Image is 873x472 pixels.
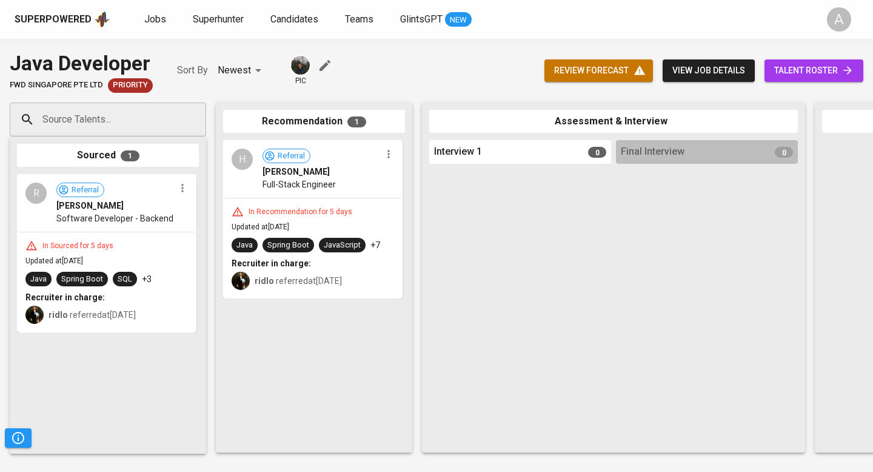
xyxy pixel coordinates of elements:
div: Java Developer [10,49,153,78]
div: SQL [118,274,132,285]
span: referred at [DATE] [48,310,136,320]
img: app logo [94,10,110,29]
button: Open [199,118,202,121]
div: Newest [218,59,266,82]
span: Teams [345,13,373,25]
div: Java [236,240,253,251]
span: referred at [DATE] [255,276,342,286]
div: pic [290,55,311,86]
span: FWD Singapore Pte Ltd [10,79,103,91]
span: Updated at [DATE] [232,223,289,231]
button: review forecast [544,59,653,82]
div: Spring Boot [267,240,309,251]
span: NEW [445,14,472,26]
div: R [25,183,47,204]
div: RReferral[PERSON_NAME]Software Developer - BackendIn Sourced for 5 daysUpdated at[DATE]JavaSpring... [17,174,196,332]
div: In Sourced for 5 days [38,241,118,251]
span: Final Interview [621,145,684,159]
p: +3 [142,273,152,285]
div: JavaScript [324,240,361,251]
span: Interview 1 [434,145,482,159]
img: ridlo@glints.com [25,306,44,324]
span: GlintsGPT [400,13,443,25]
div: Spring Boot [61,274,103,285]
span: Updated at [DATE] [25,257,83,265]
img: ridlo@glints.com [232,272,250,290]
span: Candidates [270,13,318,25]
div: H [232,149,253,170]
span: 0 [775,147,793,158]
div: HReferral[PERSON_NAME]Full-Stack EngineerIn Recommendation for 5 daysUpdated at[DATE]JavaSpring B... [223,140,403,298]
div: In Recommendation for 5 days [244,207,357,217]
span: 0 [588,147,606,158]
span: Superhunter [193,13,244,25]
a: GlintsGPT NEW [400,12,472,27]
a: Candidates [270,12,321,27]
span: Full-Stack Engineer [263,178,336,190]
span: 1 [121,150,139,161]
span: review forecast [554,63,643,78]
span: Referral [67,184,104,196]
b: ridlo [255,276,274,286]
span: Priority [108,79,153,91]
a: Superhunter [193,12,246,27]
p: +7 [370,239,380,251]
div: Recommendation [223,110,405,133]
b: ridlo [48,310,68,320]
span: Referral [273,150,310,162]
b: Recruiter in charge: [25,292,105,302]
p: Newest [218,63,251,78]
span: talent roster [774,63,854,78]
div: Java [30,274,47,285]
span: 1 [347,116,366,127]
div: New Job received from Demand Team [108,78,153,93]
a: Jobs [144,12,169,27]
span: [PERSON_NAME] [56,200,124,212]
div: A [827,7,851,32]
p: Sort By [177,63,208,78]
a: Superpoweredapp logo [15,10,110,29]
span: Jobs [144,13,166,25]
span: view job details [672,63,745,78]
div: Superpowered [15,13,92,27]
b: Recruiter in charge: [232,258,311,268]
div: Sourced [17,144,199,167]
a: Teams [345,12,376,27]
button: Pipeline Triggers [5,428,32,448]
span: Software Developer - Backend [56,212,173,224]
a: talent roster [764,59,863,82]
img: glenn@glints.com [291,56,310,75]
button: view job details [663,59,755,82]
div: Assessment & Interview [429,110,798,133]
span: [PERSON_NAME] [263,166,330,178]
